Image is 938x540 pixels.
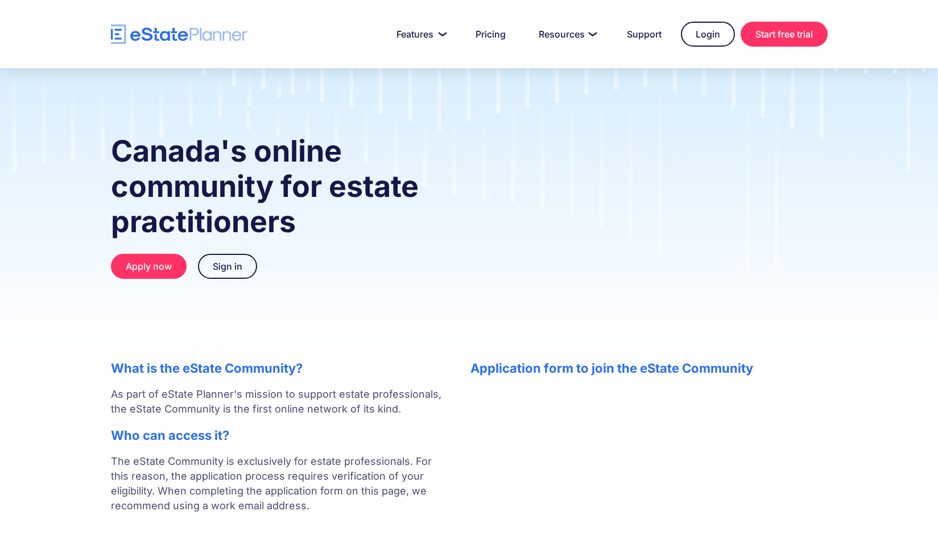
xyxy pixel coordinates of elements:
[613,23,675,46] a: Support
[525,23,608,46] a: Resources
[111,24,247,44] a: home
[111,361,448,376] h2: What is the eState Community?
[111,454,448,528] p: The eState Community is exclusively for estate professionals. For this reason, the application pr...
[198,254,257,279] a: Sign in
[111,254,187,279] a: Apply now
[111,428,448,443] h2: Who can access it?
[462,23,519,46] a: Pricing
[470,361,828,376] h2: Application form to join the eState Community
[741,22,828,47] a: Start free trial
[383,23,456,46] a: Features
[111,387,448,417] p: As part of eState Planner's mission to support estate professionals, the eState Community is the ...
[111,133,419,240] strong: Canada's online community for estate practitioners
[681,22,735,47] a: Login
